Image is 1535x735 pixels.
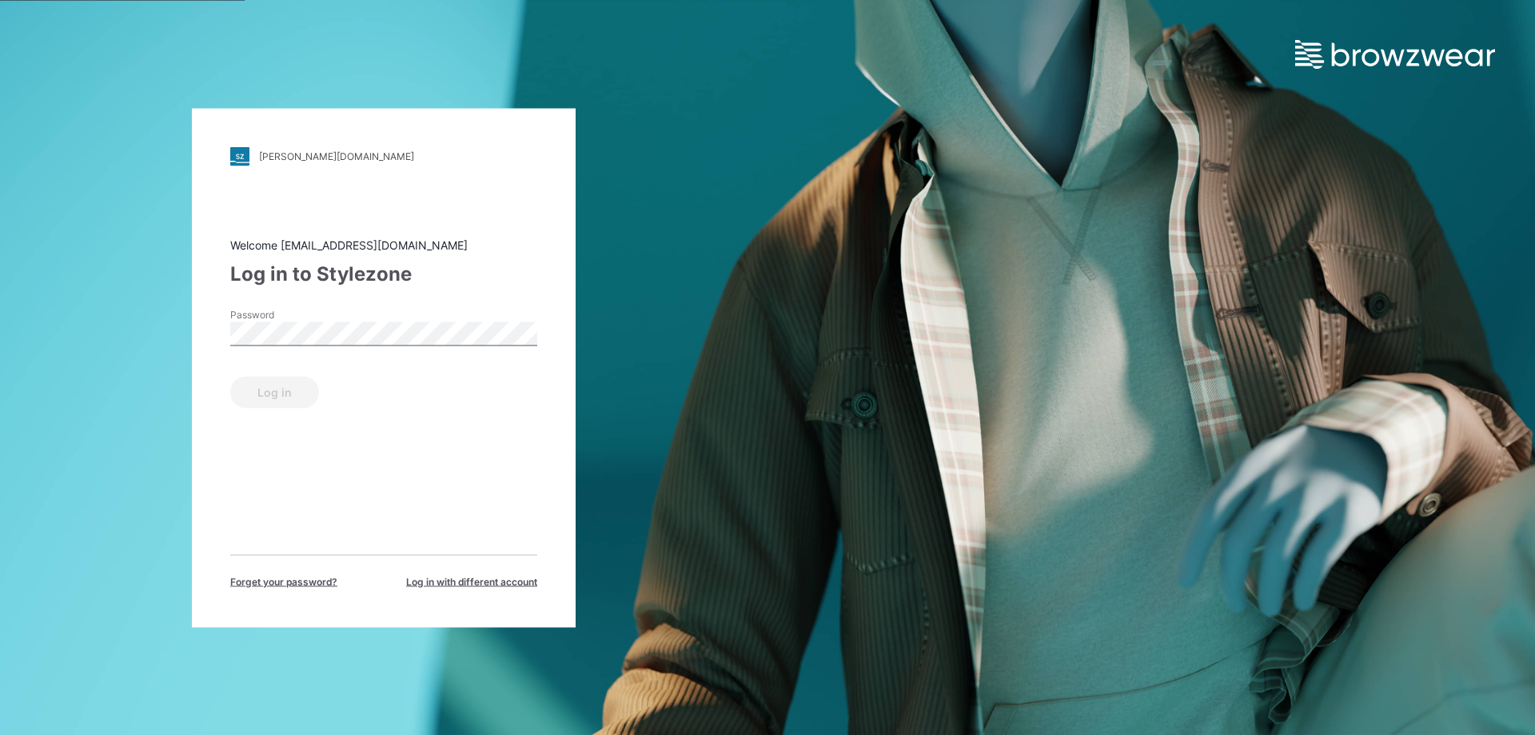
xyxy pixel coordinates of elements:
div: Welcome [EMAIL_ADDRESS][DOMAIN_NAME] [230,236,537,253]
img: browzwear-logo.e42bd6dac1945053ebaf764b6aa21510.svg [1295,40,1495,69]
span: Log in with different account [406,574,537,589]
a: [PERSON_NAME][DOMAIN_NAME] [230,146,537,166]
div: Log in to Stylezone [230,259,537,288]
span: Forget your password? [230,574,337,589]
label: Password [230,307,342,322]
img: stylezone-logo.562084cfcfab977791bfbf7441f1a819.svg [230,146,249,166]
div: [PERSON_NAME][DOMAIN_NAME] [259,150,414,162]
